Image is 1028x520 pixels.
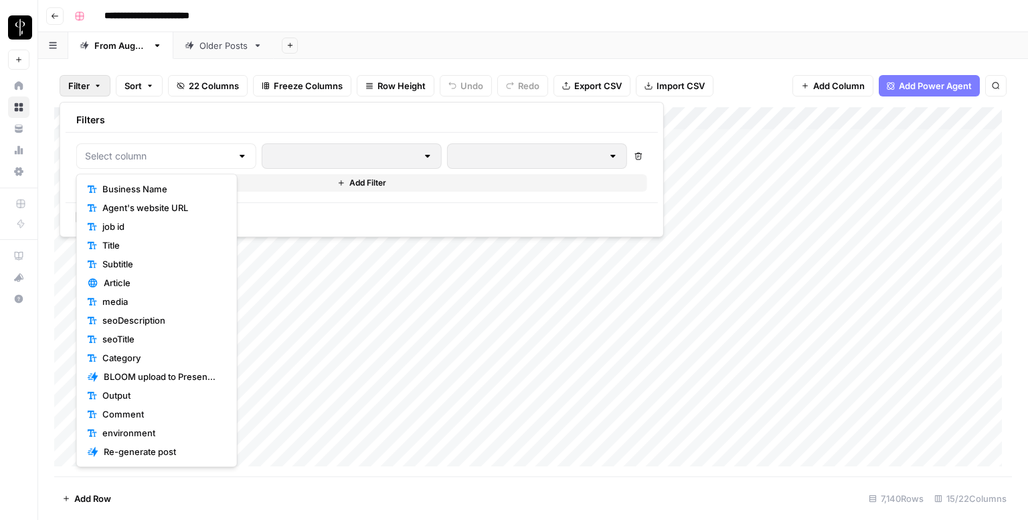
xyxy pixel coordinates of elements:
span: seoDescription [102,314,221,327]
div: Filters [66,108,658,133]
button: 22 Columns [168,75,248,96]
button: Freeze Columns [253,75,351,96]
span: Output [102,389,221,402]
span: seoTitle [102,332,221,346]
a: Settings [8,161,29,182]
span: Add Filter [349,177,386,189]
button: Import CSV [636,75,713,96]
span: BLOOM upload to Presence (after Human Review) [104,370,221,383]
span: Import CSV [657,79,705,92]
div: What's new? [9,267,29,287]
span: Add Power Agent [899,79,972,92]
a: From [DATE] [68,32,173,59]
span: Category [102,351,221,365]
button: Export CSV [553,75,630,96]
button: Row Height [357,75,434,96]
div: From [DATE] [94,39,147,52]
span: Export CSV [574,79,622,92]
span: Business Name [102,182,221,196]
span: job id [102,220,221,233]
button: Filter [60,75,110,96]
a: Home [8,75,29,96]
button: Redo [497,75,548,96]
button: Add Power Agent [879,75,980,96]
button: Add Row [54,488,119,509]
span: 22 Columns [189,79,239,92]
span: Re-generate post [104,445,221,458]
input: Select column [85,149,232,163]
button: Add Column [792,75,873,96]
button: Help + Support [8,288,29,310]
button: Sort [116,75,163,96]
span: Freeze Columns [274,79,343,92]
button: What's new? [8,267,29,288]
div: Filter [60,102,664,237]
button: Workspace: LP Production Workloads [8,11,29,44]
span: Add Row [74,492,111,505]
span: Agent's website URL [102,201,221,214]
span: Article [104,276,221,289]
span: Add Column [813,79,865,92]
a: Older Posts [173,32,274,59]
span: Filter [68,79,90,92]
span: Sort [124,79,142,92]
a: AirOps Academy [8,245,29,267]
span: Redo [518,79,539,92]
div: Older Posts [199,39,248,52]
img: LP Production Workloads Logo [8,15,32,40]
button: Add Filter [76,174,647,192]
span: environment [102,426,221,440]
button: Undo [440,75,492,96]
span: Subtitle [102,257,221,271]
a: Browse [8,96,29,118]
span: Undo [460,79,483,92]
div: 7,140 Rows [863,488,929,509]
a: Usage [8,139,29,161]
span: Comment [102,407,221,421]
span: Title [102,239,221,252]
span: media [102,295,221,308]
span: Row Height [377,79,426,92]
div: 15/22 Columns [929,488,1012,509]
a: Your Data [8,118,29,139]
